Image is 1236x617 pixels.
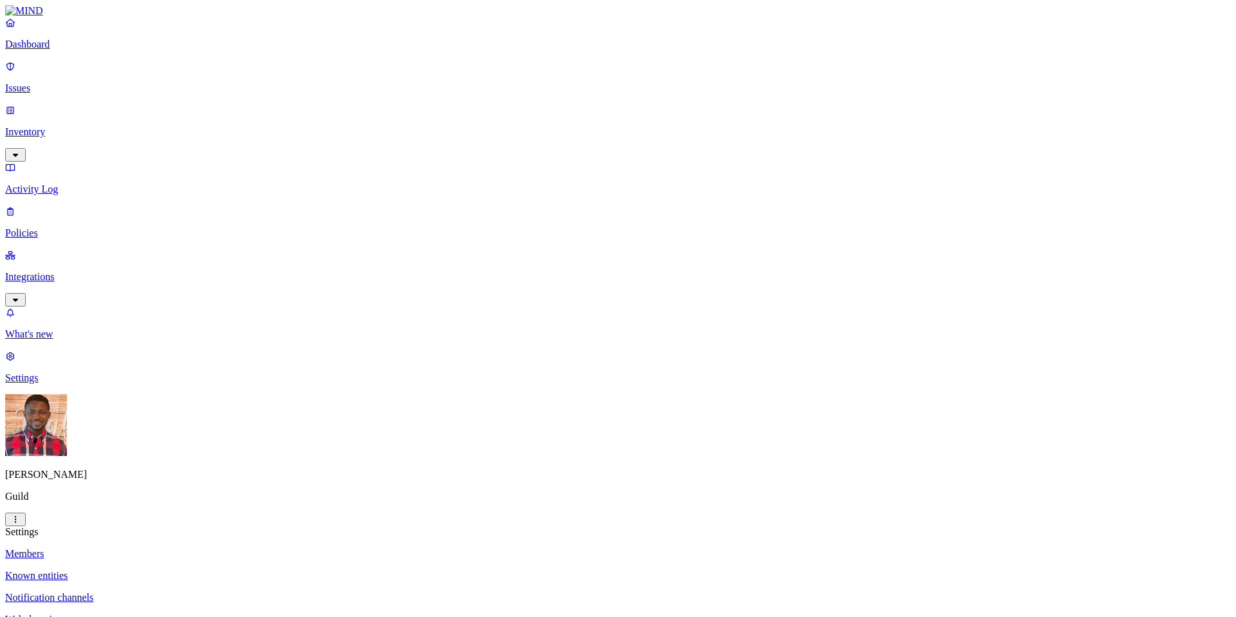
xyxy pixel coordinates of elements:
a: Inventory [5,104,1231,160]
p: Guild [5,491,1231,502]
a: Policies [5,205,1231,239]
a: MIND [5,5,1231,17]
div: Settings [5,526,1231,538]
a: What's new [5,307,1231,340]
a: Known entities [5,570,1231,582]
img: MIND [5,5,43,17]
a: Settings [5,350,1231,384]
p: Activity Log [5,184,1231,195]
img: Charles Sawadogo [5,394,67,456]
p: Integrations [5,271,1231,283]
p: Settings [5,372,1231,384]
a: Members [5,548,1231,560]
p: Inventory [5,126,1231,138]
a: Issues [5,61,1231,94]
p: [PERSON_NAME] [5,469,1231,480]
a: Activity Log [5,162,1231,195]
p: Policies [5,227,1231,239]
p: Issues [5,82,1231,94]
a: Integrations [5,249,1231,305]
p: What's new [5,328,1231,340]
a: Dashboard [5,17,1231,50]
p: Dashboard [5,39,1231,50]
a: Notification channels [5,592,1231,603]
